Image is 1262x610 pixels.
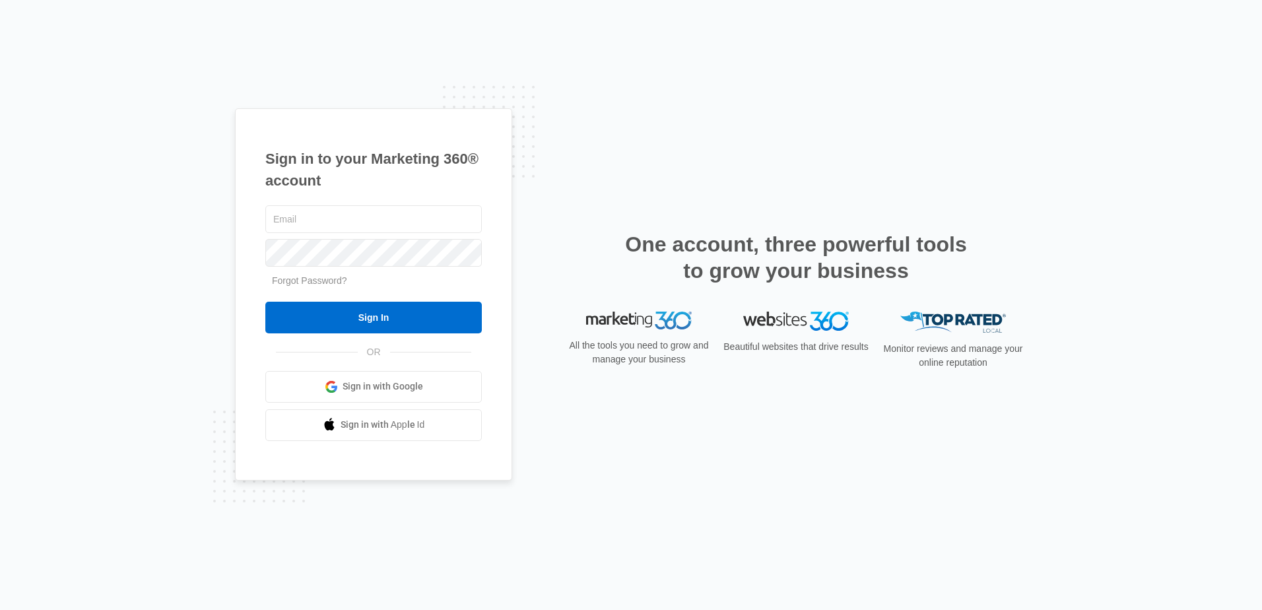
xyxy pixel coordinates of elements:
[265,148,482,191] h1: Sign in to your Marketing 360® account
[341,418,425,432] span: Sign in with Apple Id
[879,342,1027,370] p: Monitor reviews and manage your online reputation
[265,409,482,441] a: Sign in with Apple Id
[722,340,870,354] p: Beautiful websites that drive results
[358,345,390,359] span: OR
[586,312,692,330] img: Marketing 360
[343,380,423,393] span: Sign in with Google
[265,302,482,333] input: Sign In
[272,275,347,286] a: Forgot Password?
[265,205,482,233] input: Email
[265,371,482,403] a: Sign in with Google
[900,312,1006,333] img: Top Rated Local
[743,312,849,331] img: Websites 360
[565,339,713,366] p: All the tools you need to grow and manage your business
[621,231,971,284] h2: One account, three powerful tools to grow your business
